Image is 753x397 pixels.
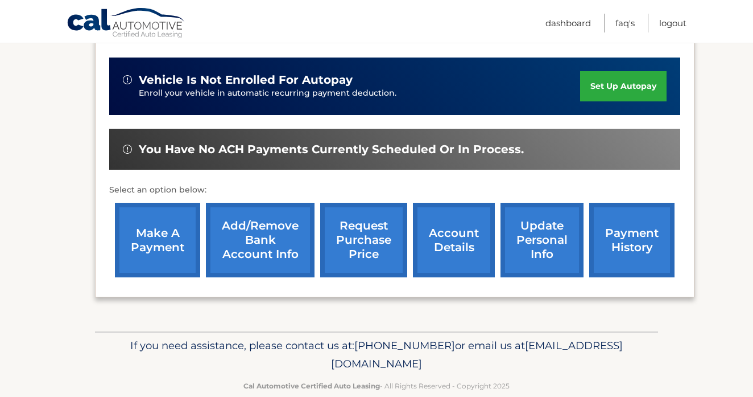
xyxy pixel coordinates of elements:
[139,73,353,87] span: vehicle is not enrolled for autopay
[123,145,132,154] img: alert-white.svg
[115,203,200,277] a: make a payment
[659,14,686,32] a: Logout
[102,380,651,392] p: - All Rights Reserved - Copyright 2025
[102,337,651,373] p: If you need assistance, please contact us at: or email us at
[320,203,407,277] a: request purchase price
[545,14,591,32] a: Dashboard
[206,203,315,277] a: Add/Remove bank account info
[67,7,186,40] a: Cal Automotive
[243,382,380,390] strong: Cal Automotive Certified Auto Leasing
[123,75,132,84] img: alert-white.svg
[589,203,675,277] a: payment history
[413,203,495,277] a: account details
[354,339,455,352] span: [PHONE_NUMBER]
[139,87,580,100] p: Enroll your vehicle in automatic recurring payment deduction.
[331,339,623,370] span: [EMAIL_ADDRESS][DOMAIN_NAME]
[109,183,680,197] p: Select an option below:
[615,14,635,32] a: FAQ's
[500,203,584,277] a: update personal info
[139,142,524,157] span: You have no ACH payments currently scheduled or in process.
[580,71,667,101] a: set up autopay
